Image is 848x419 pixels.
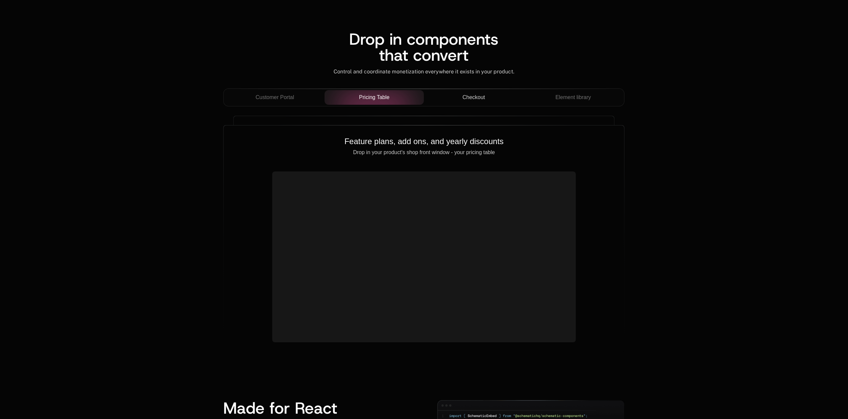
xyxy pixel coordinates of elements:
[234,136,613,147] h2: Feature plans, add ons, and yearly discounts
[225,90,325,105] button: Customer Portal
[359,93,390,101] span: Pricing Table
[256,93,294,101] span: Customer Portal
[234,149,613,155] p: Drop in your product's shop front window - your pricing table
[325,90,424,105] button: Pricing Table
[462,93,485,101] span: Checkout
[523,90,623,105] button: Element library
[424,90,523,105] button: Checkout
[349,28,503,66] span: Drop in components that convert
[555,93,591,101] span: Element library
[223,397,337,419] span: Made for React
[334,68,514,75] span: Control and coordinate monetization everywhere it exists in your product.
